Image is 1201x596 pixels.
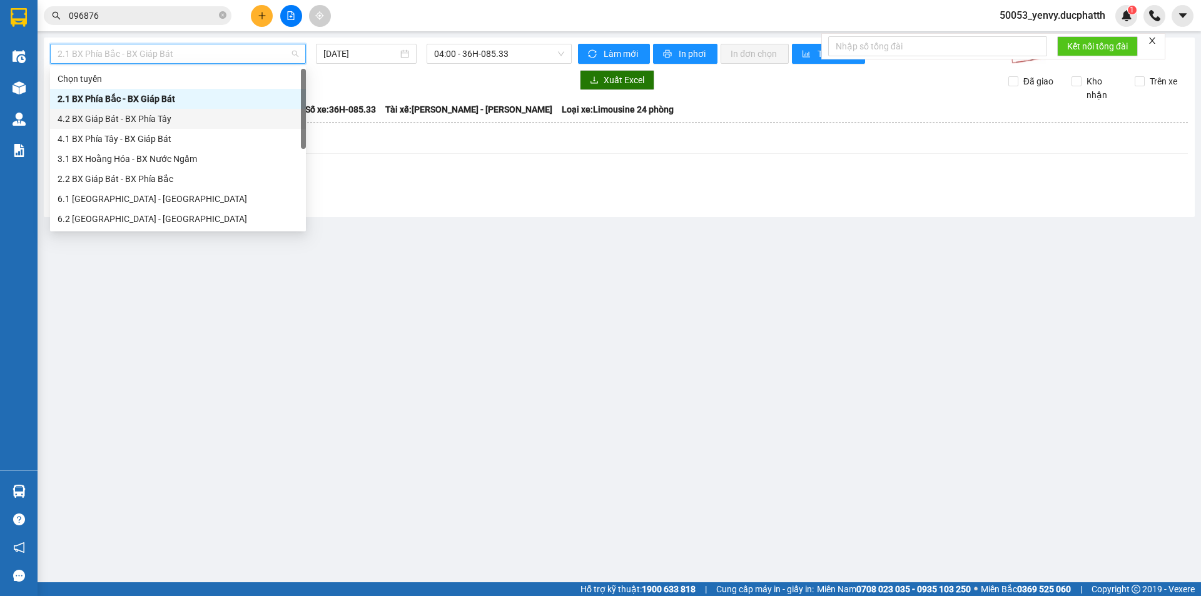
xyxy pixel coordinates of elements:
img: logo-vxr [11,8,27,27]
span: copyright [1132,585,1140,593]
span: ⚪️ [974,587,978,592]
span: question-circle [13,513,25,525]
button: printerIn phơi [653,44,717,64]
img: solution-icon [13,144,26,157]
span: message [13,570,25,582]
span: aim [315,11,324,20]
span: Kết nối tổng đài [1067,39,1128,53]
span: Cung cấp máy in - giấy in: [716,582,814,596]
span: Đã giao [1018,74,1058,88]
div: 6.1 Thanh Hóa - Hà Nội [50,189,306,209]
span: Tài xế: [PERSON_NAME] - [PERSON_NAME] [385,103,552,116]
button: In đơn chọn [721,44,789,64]
button: aim [309,5,331,27]
div: 4.1 BX Phía Tây - BX Giáp Bát [50,129,306,149]
span: notification [13,542,25,553]
span: 2.1 BX Phía Bắc - BX Giáp Bát [58,44,298,63]
div: Chọn tuyến [50,69,306,89]
span: caret-down [1177,10,1188,21]
div: 2.2 BX Giáp Bát - BX Phía Bắc [50,169,306,189]
span: close [1148,36,1157,45]
div: 2.1 BX Phía Bắc - BX Giáp Bát [50,89,306,109]
img: icon-new-feature [1121,10,1132,21]
span: | [705,582,707,596]
div: 4.1 BX Phía Tây - BX Giáp Bát [58,132,298,146]
div: 3.1 BX Hoằng Hóa - BX Nước Ngầm [50,149,306,169]
span: In phơi [679,47,707,61]
span: 50053_yenvy.ducphatth [990,8,1115,23]
strong: 0708 023 035 - 0935 103 250 [856,584,971,594]
input: Nhập số tổng đài [828,36,1047,56]
span: Loại xe: Limousine 24 phòng [562,103,674,116]
span: sync [588,49,599,59]
img: warehouse-icon [13,113,26,126]
span: close-circle [219,11,226,19]
div: 6.2 Hà Nội - Thanh Hóa [50,209,306,229]
span: bar-chart [802,49,813,59]
span: plus [258,11,266,20]
button: bar-chartThống kê [792,44,865,64]
span: Miền Nam [817,582,971,596]
img: warehouse-icon [13,485,26,498]
span: printer [663,49,674,59]
div: 2.2 BX Giáp Bát - BX Phía Bắc [58,172,298,186]
span: Kho nhận [1082,74,1125,102]
div: 4.2 BX Giáp Bát - BX Phía Tây [50,109,306,129]
div: 2.1 BX Phía Bắc - BX Giáp Bát [58,92,298,106]
strong: 1900 633 818 [642,584,696,594]
div: Chọn tuyến [58,72,298,86]
div: 6.2 [GEOGRAPHIC_DATA] - [GEOGRAPHIC_DATA] [58,212,298,226]
span: Miền Bắc [981,582,1071,596]
button: syncLàm mới [578,44,650,64]
button: plus [251,5,273,27]
div: 6.1 [GEOGRAPHIC_DATA] - [GEOGRAPHIC_DATA] [58,192,298,206]
button: caret-down [1172,5,1193,27]
span: | [1080,582,1082,596]
input: Tìm tên, số ĐT hoặc mã đơn [69,9,216,23]
img: phone-icon [1149,10,1160,21]
button: downloadXuất Excel [580,70,654,90]
img: warehouse-icon [13,50,26,63]
span: Số xe: 36H-085.33 [305,103,376,116]
button: file-add [280,5,302,27]
span: file-add [286,11,295,20]
span: Làm mới [604,47,640,61]
span: 1 [1130,6,1134,14]
button: Kết nối tổng đài [1057,36,1138,56]
span: 04:00 - 36H-085.33 [434,44,564,63]
input: 14/09/2025 [323,47,398,61]
span: Trên xe [1145,74,1182,88]
img: warehouse-icon [13,81,26,94]
sup: 1 [1128,6,1137,14]
span: Hỗ trợ kỹ thuật: [580,582,696,596]
span: close-circle [219,10,226,22]
strong: 0369 525 060 [1017,584,1071,594]
div: 3.1 BX Hoằng Hóa - BX Nước Ngầm [58,152,298,166]
div: 4.2 BX Giáp Bát - BX Phía Tây [58,112,298,126]
span: search [52,11,61,20]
